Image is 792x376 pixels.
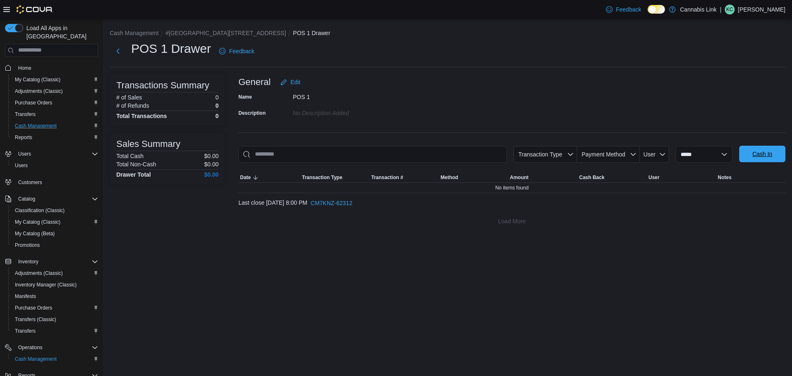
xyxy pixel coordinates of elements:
[290,78,300,86] span: Edit
[15,177,98,187] span: Customers
[8,302,101,314] button: Purchase Orders
[116,102,149,109] h6: # of Refunds
[18,151,31,157] span: Users
[15,99,52,106] span: Purchase Orders
[8,85,101,97] button: Adjustments (Classic)
[116,171,151,178] h4: Drawer Total
[15,230,55,237] span: My Catalog (Beta)
[18,179,42,186] span: Customers
[15,162,28,169] span: Users
[510,174,528,181] span: Amount
[738,5,785,14] p: [PERSON_NAME]
[15,316,56,323] span: Transfers (Classic)
[215,102,219,109] p: 0
[12,217,98,227] span: My Catalog (Classic)
[8,216,101,228] button: My Catalog (Classic)
[8,97,101,109] button: Purchase Orders
[238,173,300,182] button: Date
[12,315,98,324] span: Transfers (Classic)
[215,94,219,101] p: 0
[648,5,665,14] input: Dark Mode
[229,47,254,55] span: Feedback
[12,86,66,96] a: Adjustments (Classic)
[15,63,98,73] span: Home
[293,90,403,100] div: POS 1
[8,74,101,85] button: My Catalog (Classic)
[739,146,785,162] button: Cash In
[12,229,58,239] a: My Catalog (Beta)
[12,132,98,142] span: Reports
[2,148,101,160] button: Users
[238,195,785,211] div: Last close [DATE] 8:00 PM
[12,121,60,131] a: Cash Management
[726,5,733,14] span: KC
[648,174,660,181] span: User
[15,76,61,83] span: My Catalog (Classic)
[12,291,39,301] a: Manifests
[603,1,644,18] a: Feedback
[15,207,65,214] span: Classification (Classic)
[8,205,101,216] button: Classification (Classic)
[300,173,370,182] button: Transaction Type
[508,173,577,182] button: Amount
[577,173,647,182] button: Cash Back
[12,240,98,250] span: Promotions
[514,146,577,163] button: Transaction Type
[12,75,64,85] a: My Catalog (Classic)
[12,109,98,119] span: Transfers
[15,257,42,267] button: Inventory
[8,325,101,337] button: Transfers
[12,229,98,239] span: My Catalog (Beta)
[15,270,63,277] span: Adjustments (Classic)
[680,5,717,14] p: Cannabis Link
[110,29,785,39] nav: An example of EuiBreadcrumbs
[116,161,156,168] h6: Total Non-Cash
[579,174,604,181] span: Cash Back
[616,5,641,14] span: Feedback
[12,291,98,301] span: Manifests
[12,303,56,313] a: Purchase Orders
[2,176,101,188] button: Customers
[582,151,625,158] span: Payment Method
[240,174,251,181] span: Date
[725,5,735,14] div: Kayla Chow
[12,354,60,364] a: Cash Management
[238,146,507,163] input: This is a search bar. As you type, the results lower in the page will automatically filter.
[15,343,46,352] button: Operations
[15,88,63,95] span: Adjustments (Classic)
[15,305,52,311] span: Purchase Orders
[204,171,219,178] h4: $0.00
[15,111,35,118] span: Transfers
[12,268,98,278] span: Adjustments (Classic)
[116,113,167,119] h4: Total Transactions
[8,279,101,291] button: Inventory Manager (Classic)
[577,146,640,163] button: Payment Method
[18,258,38,265] span: Inventory
[12,109,39,119] a: Transfers
[12,217,64,227] a: My Catalog (Classic)
[110,43,126,59] button: Next
[238,77,271,87] h3: General
[2,342,101,353] button: Operations
[15,194,38,204] button: Catalog
[12,315,59,324] a: Transfers (Classic)
[116,139,180,149] h3: Sales Summary
[12,98,56,108] a: Purchase Orders
[15,293,36,300] span: Manifests
[12,326,39,336] a: Transfers
[2,62,101,74] button: Home
[12,326,98,336] span: Transfers
[647,173,716,182] button: User
[12,206,98,215] span: Classification (Classic)
[8,228,101,239] button: My Catalog (Beta)
[15,343,98,352] span: Operations
[15,123,57,129] span: Cash Management
[16,5,53,14] img: Cova
[293,30,330,36] button: POS 1 Drawer
[15,149,34,159] button: Users
[15,281,77,288] span: Inventory Manager (Classic)
[165,30,286,36] button: #[GEOGRAPHIC_DATA][STREET_ADDRESS]
[311,199,352,207] span: CM7KNZ-62312
[18,65,31,71] span: Home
